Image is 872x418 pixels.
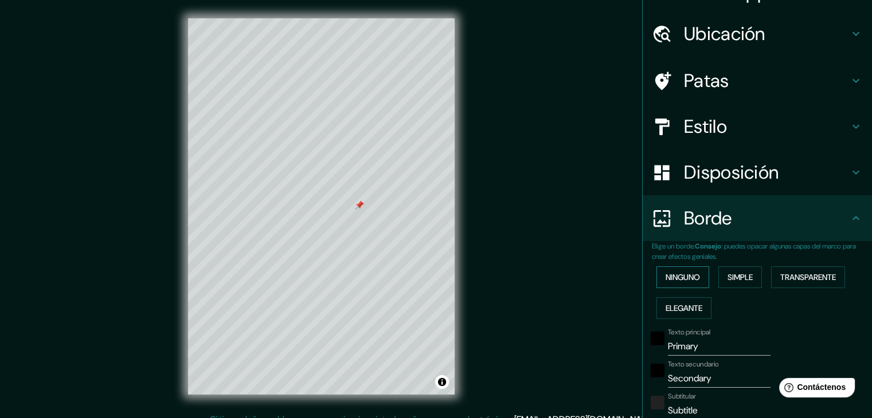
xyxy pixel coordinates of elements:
div: Patas [643,58,872,104]
font: Disposición [684,160,779,184]
font: Transparente [780,272,836,282]
font: Elegante [666,303,702,313]
font: Estilo [684,115,727,139]
font: Consejo [695,242,721,251]
button: negro [651,364,664,377]
button: Elegante [656,297,711,319]
font: : puedes opacar algunas capas del marco para crear efectos geniales. [652,242,856,261]
button: Simple [718,266,762,288]
button: Transparente [771,266,845,288]
font: Simple [728,272,753,282]
font: Borde [684,206,732,230]
div: Borde [643,195,872,241]
div: Ubicación [643,11,872,57]
div: Disposición [643,149,872,195]
font: Elige un borde. [652,242,695,251]
font: Patas [684,69,729,93]
font: Texto secundario [668,360,719,369]
button: Activar o desactivar atribución [435,375,449,389]
font: Ninguno [666,272,700,282]
font: Subtitular [668,392,696,401]
button: Ninguno [656,266,709,288]
button: negro [651,332,664,345]
font: Ubicación [684,22,765,46]
font: Texto principal [668,328,710,337]
div: Estilo [643,104,872,149]
button: color-222222 [651,396,664,409]
iframe: Lanzador de widgets de ayuda [770,373,859,405]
